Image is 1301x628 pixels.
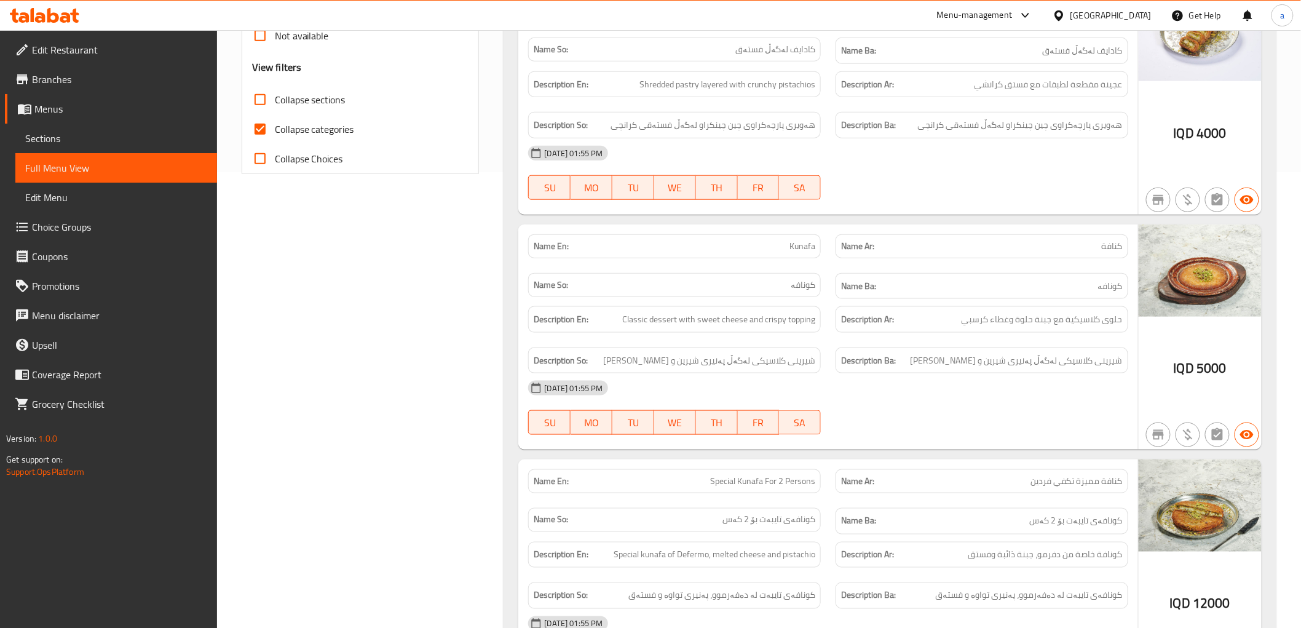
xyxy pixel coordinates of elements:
[534,414,566,432] span: SU
[15,153,217,183] a: Full Menu View
[32,397,207,411] span: Grocery Checklist
[539,383,607,394] span: [DATE] 01:55 PM
[534,240,569,253] strong: Name En:
[1031,475,1123,488] span: كنافة مميزة تكفي فردين
[32,367,207,382] span: Coverage Report
[841,514,876,529] strong: Name Ba:
[534,588,588,603] strong: Description So:
[32,308,207,323] span: Menu disclaimer
[841,475,874,488] strong: Name Ar:
[1196,121,1227,145] span: 4000
[779,410,821,435] button: SA
[696,175,738,200] button: TH
[275,122,354,137] span: Collapse categories
[1176,188,1200,212] button: Purchased item
[275,151,343,166] span: Collapse Choices
[962,312,1123,327] span: حلوى كلاسيكية مع جبنة حلوة وغطاء كرسبي
[617,179,649,197] span: TU
[701,414,733,432] span: TH
[937,8,1013,23] div: Menu-management
[738,410,780,435] button: FR
[252,60,302,74] h3: View filters
[968,547,1123,563] span: كونافة خاصة من دفرمو، جبنة ذائبة وفستق
[1235,188,1259,212] button: Available
[1205,188,1230,212] button: Not has choices
[841,43,876,58] strong: Name Ba:
[841,117,896,133] strong: Description Ba:
[1280,9,1284,22] span: a
[1193,592,1230,616] span: 12000
[784,179,816,197] span: SA
[571,410,612,435] button: MO
[1139,459,1262,552] img: Special_Kunafa638906039304600659.jpg
[5,65,217,94] a: Branches
[1102,240,1123,253] span: كنافة
[1146,423,1171,447] button: Not branch specific item
[784,414,816,432] span: SA
[534,353,588,368] strong: Description So:
[735,43,815,56] span: کادایف لەگەڵ فستەق
[25,190,207,205] span: Edit Menu
[534,179,566,197] span: SU
[701,179,733,197] span: TH
[841,77,894,92] strong: Description Ar:
[1176,423,1200,447] button: Purchased item
[841,588,896,603] strong: Description Ba:
[534,514,568,527] strong: Name So:
[6,464,84,480] a: Support.OpsPlatform
[6,431,36,447] span: Version:
[614,547,815,563] span: Special kunafa of Defermo, melted cheese and pistachio
[1030,514,1123,529] span: کونافەی تایبەت بۆ 2 کەس
[738,175,780,200] button: FR
[32,220,207,234] span: Choice Groups
[5,389,217,419] a: Grocery Checklist
[275,28,329,43] span: Not available
[528,410,571,435] button: SU
[1205,423,1230,447] button: Not has choices
[32,72,207,87] span: Branches
[1146,188,1171,212] button: Not branch specific item
[32,338,207,352] span: Upsell
[936,588,1123,603] span: کونافەی تایبەت لە دەفەرموو، پەنیری تواوە و فستەق
[5,271,217,301] a: Promotions
[791,279,815,292] span: کونافە
[32,249,207,264] span: Coupons
[841,240,874,253] strong: Name Ar:
[1070,9,1152,22] div: [GEOGRAPHIC_DATA]
[5,330,217,360] a: Upsell
[743,179,775,197] span: FR
[617,414,649,432] span: TU
[539,148,607,159] span: [DATE] 01:55 PM
[612,175,654,200] button: TU
[1235,423,1259,447] button: Available
[5,35,217,65] a: Edit Restaurant
[534,43,568,56] strong: Name So:
[15,124,217,153] a: Sections
[603,353,815,368] span: شیرینی کلاسیکی لەگەڵ پەنیری شیرین و داپۆشراوی کریسپی
[38,431,57,447] span: 1.0.0
[575,414,607,432] span: MO
[841,353,896,368] strong: Description Ba:
[654,410,696,435] button: WE
[841,312,894,327] strong: Description Ar:
[534,312,588,327] strong: Description En:
[34,101,207,116] span: Menus
[1170,592,1190,616] span: IQD
[612,410,654,435] button: TU
[1174,121,1194,145] span: IQD
[722,514,815,527] span: کونافەی تایبەت بۆ 2 کەس
[628,588,815,603] span: کونافەی تایبەت لە دەفەرموو، پەنیری تواوە و فستەق
[611,117,815,133] span: هەویری پارچەکراوی چین چینکراو لەگەڵ فستەقی کرانچی
[5,242,217,271] a: Coupons
[1043,43,1123,58] span: کادایف لەگەڵ فستەق
[32,42,207,57] span: Edit Restaurant
[743,414,775,432] span: FR
[841,279,876,294] strong: Name Ba:
[911,353,1123,368] span: شیرینی کلاسیکی لەگەڵ پەنیری شیرین و داپۆشراوی کریسپی
[1196,356,1227,380] span: 5000
[639,77,815,92] span: Shredded pastry layered with crunchy pistachios
[975,77,1123,92] span: عجينة مقطعة لطبقات مع فستق كرانشي
[15,183,217,212] a: Edit Menu
[5,212,217,242] a: Choice Groups
[6,451,63,467] span: Get support on:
